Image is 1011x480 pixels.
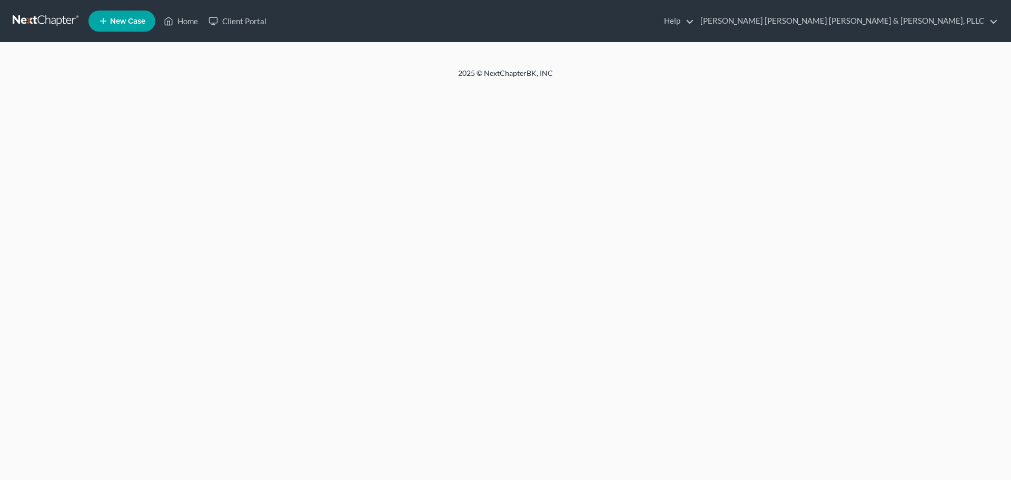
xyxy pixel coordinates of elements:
new-legal-case-button: New Case [88,11,155,32]
a: Help [659,12,694,31]
a: Home [158,12,203,31]
div: 2025 © NextChapterBK, INC [205,68,806,87]
a: [PERSON_NAME] [PERSON_NAME] [PERSON_NAME] & [PERSON_NAME], PLLC [695,12,998,31]
a: Client Portal [203,12,272,31]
